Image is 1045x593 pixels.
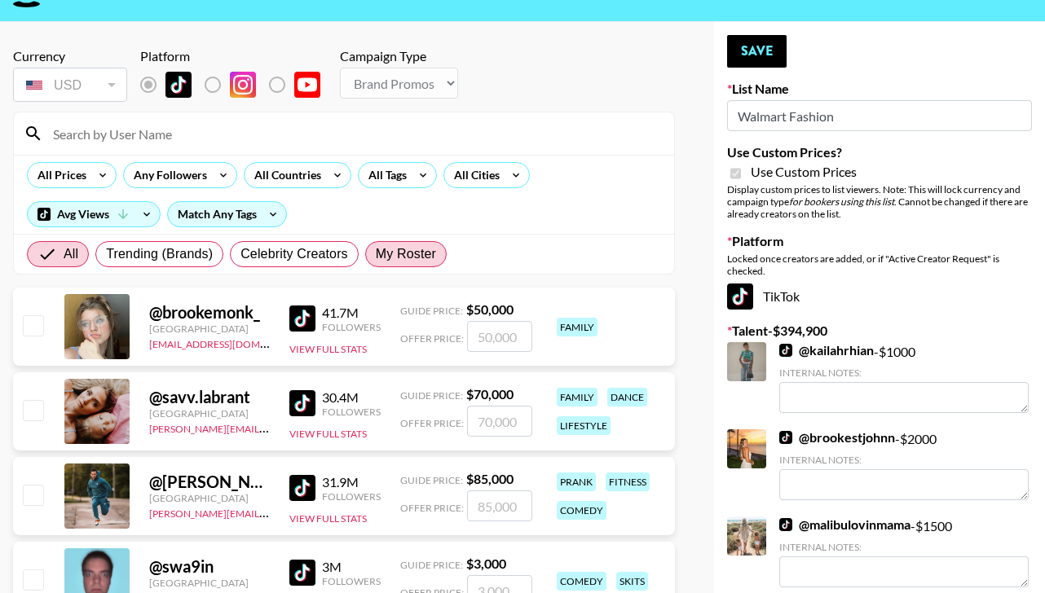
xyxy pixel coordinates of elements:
div: Followers [322,575,381,587]
div: [GEOGRAPHIC_DATA] [149,492,270,504]
img: TikTok [289,390,315,416]
span: Offer Price: [400,332,464,345]
label: Use Custom Prices? [727,144,1032,160]
div: Currency [13,48,127,64]
div: Match Any Tags [168,202,286,226]
div: Display custom prices to list viewers. Note: This will lock currency and campaign type . Cannot b... [727,183,1032,220]
div: Internal Notes: [779,541,1029,553]
img: TikTok [165,72,192,98]
div: [GEOGRAPHIC_DATA] [149,407,270,419]
div: comedy [557,501,606,520]
div: Platform [140,48,333,64]
input: 85,000 [467,490,532,521]
div: - $ 2000 [779,429,1029,500]
div: family [557,318,597,336]
a: @brookestjohnn [779,429,895,446]
span: Guide Price: [400,389,463,402]
button: View Full Stats [289,343,367,355]
div: Avg Views [28,202,160,226]
span: Trending (Brands) [106,244,213,264]
a: [EMAIL_ADDRESS][DOMAIN_NAME] [149,335,313,350]
div: Campaign Type [340,48,458,64]
div: Any Followers [124,163,210,187]
div: [GEOGRAPHIC_DATA] [149,577,270,589]
span: Offer Price: [400,502,464,514]
div: Followers [322,321,381,333]
a: @malibulovinmama [779,516,911,533]
div: Internal Notes: [779,454,1029,466]
div: skits [616,572,648,591]
img: Instagram [230,72,256,98]
img: TikTok [779,518,792,531]
div: - $ 1500 [779,516,1029,587]
img: TikTok [289,475,315,501]
div: All Cities [444,163,503,187]
span: Celebrity Creators [240,244,348,264]
strong: $ 70,000 [466,386,514,402]
div: @ [PERSON_NAME].[PERSON_NAME] [149,472,270,492]
button: View Full Stats [289,512,367,525]
strong: $ 50,000 [466,301,514,317]
div: @ swa9in [149,556,270,577]
div: Internal Notes: [779,367,1029,379]
img: YouTube [294,72,320,98]
div: 31.9M [322,474,381,490]
label: Platform [727,233,1032,249]
a: [PERSON_NAME][EMAIL_ADDRESS][DOMAIN_NAME] [149,419,390,435]
span: Use Custom Prices [751,164,857,180]
a: @kailahrhian [779,342,874,358]
img: TikTok [727,283,753,310]
span: Guide Price: [400,559,463,571]
input: Search by User Name [43,121,664,147]
div: - $ 1000 [779,342,1029,413]
div: All Tags [359,163,410,187]
div: Followers [322,406,381,418]
input: 70,000 [467,406,532,437]
div: @ savv.labrant [149,387,270,407]
div: USD [16,71,124,99]
div: Locked once creators are added, or if "Active Creator Request" is checked. [727,253,1032,277]
div: TikTok [727,283,1032,310]
div: fitness [606,472,650,491]
div: 41.7M [322,305,381,321]
div: All Prices [28,163,90,187]
div: comedy [557,572,606,591]
strong: $ 85,000 [466,471,514,486]
div: lifestyle [557,416,611,435]
div: prank [557,472,596,491]
div: @ brookemonk_ [149,302,270,323]
div: dance [607,388,647,406]
button: View Full Stats [289,428,367,440]
label: List Name [727,81,1032,97]
img: TikTok [289,560,315,586]
span: All [64,244,78,264]
div: Followers [322,490,381,503]
strong: $ 3,000 [466,556,506,571]
div: All Countries [245,163,324,187]
div: List locked to TikTok. [140,68,333,102]
img: TikTok [779,344,792,357]
span: Guide Price: [400,474,463,486]
label: Talent - $ 394,900 [727,323,1032,339]
em: for bookers using this list [789,195,894,208]
div: 3M [322,559,381,575]
img: TikTok [779,431,792,444]
div: Currency is locked to USD [13,64,127,105]
span: Guide Price: [400,305,463,317]
span: My Roster [376,244,436,264]
a: [PERSON_NAME][EMAIL_ADDRESS][DOMAIN_NAME] [149,504,390,520]
input: 50,000 [467,321,532,352]
div: [GEOGRAPHIC_DATA] [149,323,270,335]
div: family [557,388,597,406]
span: Offer Price: [400,417,464,429]
div: 30.4M [322,389,381,406]
img: TikTok [289,305,315,332]
button: Save [727,35,787,68]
